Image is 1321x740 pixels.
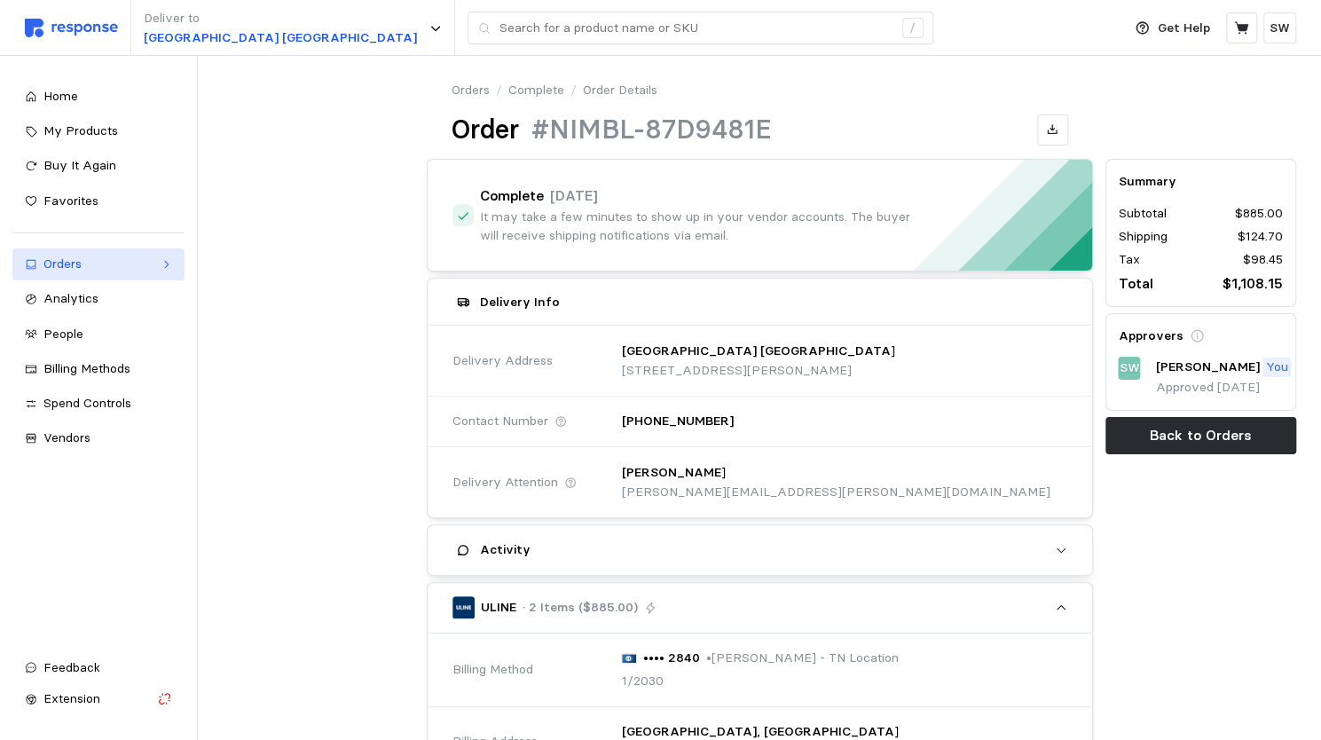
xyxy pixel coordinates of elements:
p: [STREET_ADDRESS][PERSON_NAME] [621,361,894,381]
img: svg%3e [25,19,118,37]
h5: Summary [1119,172,1283,191]
img: svg%3e [621,653,637,664]
p: 1/2030 [621,672,663,691]
a: Orders [452,81,490,100]
span: Spend Controls [43,395,131,411]
button: SW [1263,12,1296,43]
p: / [496,81,502,100]
button: Get Help [1125,12,1221,45]
span: My Products [43,122,118,138]
div: Orders [43,255,153,274]
button: Activity [428,525,1092,575]
p: It may take a few minutes to show up in your vendor accounts. The buyer will receive shipping not... [480,208,913,246]
p: Total [1119,272,1153,295]
span: People [43,326,83,342]
p: [PERSON_NAME] [621,463,725,483]
p: Tax [1119,250,1140,270]
span: Contact Number [452,412,548,431]
span: Home [43,88,78,104]
p: $98.45 [1243,250,1283,270]
p: [PERSON_NAME][EMAIL_ADDRESS][PERSON_NAME][DOMAIN_NAME] [621,483,1050,502]
button: Back to Orders [1105,417,1296,454]
h5: Activity [480,540,531,559]
p: [DATE] [550,185,598,207]
p: • [PERSON_NAME] - TN Location [706,649,899,668]
button: Feedback [12,652,185,684]
h1: Order [452,113,519,147]
button: Extension [12,683,185,715]
span: Buy It Again [43,157,116,173]
h4: Complete [480,186,544,207]
p: •••• 2840 [643,649,700,668]
div: / [902,18,924,39]
a: Billing Methods [12,353,185,385]
p: Approved [DATE] [1156,378,1283,398]
span: Billing Method [452,660,533,680]
p: $1,108.15 [1223,272,1283,295]
span: Analytics [43,290,98,306]
a: People [12,319,185,350]
span: Delivery Attention [452,473,558,492]
a: Favorites [12,185,185,217]
input: Search for a product name or SKU [499,12,892,44]
span: Favorites [43,193,98,209]
span: Extension [43,690,100,706]
p: [GEOGRAPHIC_DATA] [GEOGRAPHIC_DATA] [144,28,417,48]
p: Subtotal [1119,204,1167,224]
a: Vendors [12,422,185,454]
p: Deliver to [144,9,417,28]
p: ULINE [481,598,516,618]
p: Back to Orders [1150,424,1252,446]
p: Get Help [1158,19,1210,38]
p: [GEOGRAPHIC_DATA] [GEOGRAPHIC_DATA] [621,342,894,361]
p: $885.00 [1235,204,1283,224]
p: Order Details [583,81,657,100]
p: · 2 Items ($885.00) [523,598,638,618]
h5: Delivery Info [480,293,560,311]
a: My Products [12,115,185,147]
a: Buy It Again [12,150,185,182]
p: $124.70 [1238,227,1283,247]
span: Feedback [43,659,100,675]
button: ULINE· 2 Items ($885.00) [428,583,1092,633]
a: Complete [508,81,564,100]
a: Spend Controls [12,388,185,420]
span: Billing Methods [43,360,130,376]
p: SW [1270,19,1290,38]
h1: #NIMBL-87D9481E [531,113,772,147]
p: Shipping [1119,227,1168,247]
h5: Approvers [1119,327,1183,345]
span: Vendors [43,429,90,445]
a: Orders [12,248,185,280]
a: Analytics [12,283,185,315]
p: / [570,81,577,100]
p: [PHONE_NUMBER] [621,412,733,431]
p: You [1266,358,1288,377]
p: SW [1119,358,1139,378]
a: Home [12,81,185,113]
span: Delivery Address [452,351,553,371]
p: [PERSON_NAME] [1156,358,1260,377]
